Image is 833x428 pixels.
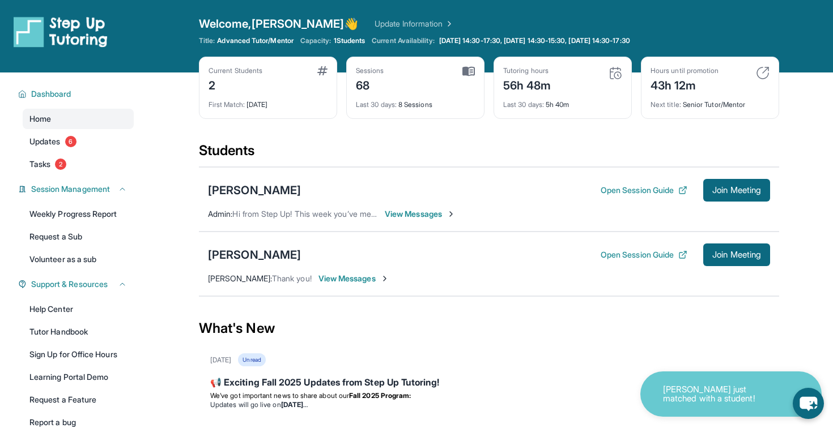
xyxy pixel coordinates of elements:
[272,273,312,283] span: Thank you!
[281,400,308,409] strong: [DATE]
[23,299,134,319] a: Help Center
[375,18,454,29] a: Update Information
[712,251,761,258] span: Join Meeting
[217,36,293,45] span: Advanced Tutor/Mentor
[317,66,328,75] img: card
[703,243,770,266] button: Join Meeting
[209,75,262,93] div: 2
[210,375,768,391] div: 📢 Exciting Fall 2025 Updates from Step Up Tutoring!
[199,36,215,45] span: Title:
[356,66,384,75] div: Sessions
[23,226,134,247] a: Request a Sub
[503,75,551,93] div: 56h 48m
[209,100,245,109] span: First Match :
[349,391,411,400] strong: Fall 2025 Program:
[447,209,456,219] img: Chevron-Right
[663,385,776,404] p: [PERSON_NAME] just matched with a student!
[651,66,719,75] div: Hours until promotion
[23,344,134,365] a: Sign Up for Office Hours
[209,93,328,109] div: [DATE]
[300,36,331,45] span: Capacity:
[503,100,544,109] span: Last 30 days :
[609,66,622,80] img: card
[23,390,134,410] a: Request a Feature
[651,93,770,109] div: Senior Tutor/Mentor
[443,18,454,29] img: Chevron Right
[601,185,687,196] button: Open Session Guide
[503,93,622,109] div: 5h 40m
[27,279,127,290] button: Support & Resources
[601,249,687,260] button: Open Session Guide
[210,400,768,409] li: Updates will go live on
[27,183,127,195] button: Session Management
[439,36,630,45] span: [DATE] 14:30-17:30, [DATE] 14:30-15:30, [DATE] 14:30-17:30
[23,367,134,387] a: Learning Portal Demo
[65,136,76,147] span: 6
[208,273,272,283] span: [PERSON_NAME] :
[199,303,779,353] div: What's New
[199,142,779,166] div: Students
[29,113,51,125] span: Home
[437,36,632,45] a: [DATE] 14:30-17:30, [DATE] 14:30-15:30, [DATE] 14:30-17:30
[712,187,761,194] span: Join Meeting
[23,204,134,224] a: Weekly Progress Report
[55,159,66,170] span: 2
[23,322,134,342] a: Tutor Handbook
[210,356,231,365] div: [DATE]
[31,88,71,100] span: Dashboard
[462,66,475,76] img: card
[356,93,475,109] div: 8 Sessions
[318,273,389,284] span: View Messages
[385,208,456,220] span: View Messages
[209,66,262,75] div: Current Students
[356,100,397,109] span: Last 30 days :
[334,36,365,45] span: 1 Students
[756,66,770,80] img: card
[29,136,61,147] span: Updates
[27,88,127,100] button: Dashboard
[380,274,389,283] img: Chevron-Right
[23,154,134,174] a: Tasks2
[23,249,134,269] a: Volunteer as a sub
[31,183,110,195] span: Session Management
[356,75,384,93] div: 68
[238,353,265,366] div: Unread
[793,388,824,419] button: chat-button
[208,247,301,263] div: [PERSON_NAME]
[232,209,621,219] span: Hi from Step Up! This week you’ve met for 0 minutes and this month you’ve met for 2 hours. Happy ...
[503,66,551,75] div: Tutoring hours
[208,209,232,219] span: Admin :
[210,391,349,400] span: We’ve got important news to share about our
[703,179,770,202] button: Join Meeting
[29,159,50,170] span: Tasks
[651,100,681,109] span: Next title :
[23,109,134,129] a: Home
[372,36,434,45] span: Current Availability:
[31,279,108,290] span: Support & Resources
[651,75,719,93] div: 43h 12m
[23,131,134,152] a: Updates6
[14,16,108,48] img: logo
[199,16,359,32] span: Welcome, [PERSON_NAME] 👋
[208,182,301,198] div: [PERSON_NAME]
